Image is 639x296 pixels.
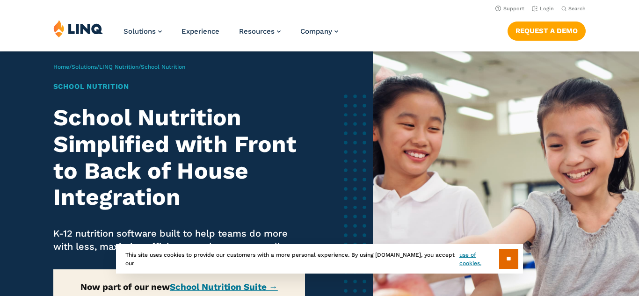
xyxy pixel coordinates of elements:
[508,20,586,40] nav: Button Navigation
[239,27,281,36] a: Resources
[53,20,103,37] img: LINQ | K‑12 Software
[123,27,162,36] a: Solutions
[123,27,156,36] span: Solutions
[182,27,219,36] a: Experience
[116,244,523,274] div: This site uses cookies to provide our customers with a more personal experience. By using [DOMAIN...
[53,64,185,70] span: / / /
[53,81,305,92] h1: School Nutrition
[495,6,524,12] a: Support
[459,251,499,267] a: use of cookies.
[300,27,332,36] span: Company
[532,6,554,12] a: Login
[53,104,305,210] h2: School Nutrition Simplified with Front to Back of House Integration
[53,227,305,253] p: K-12 nutrition software built to help teams do more with less, maximize efficiency, and ensure co...
[239,27,275,36] span: Resources
[53,64,69,70] a: Home
[508,22,586,40] a: Request a Demo
[123,20,338,51] nav: Primary Navigation
[561,5,586,12] button: Open Search Bar
[99,64,138,70] a: LINQ Nutrition
[568,6,586,12] span: Search
[141,64,185,70] span: School Nutrition
[300,27,338,36] a: Company
[72,64,97,70] a: Solutions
